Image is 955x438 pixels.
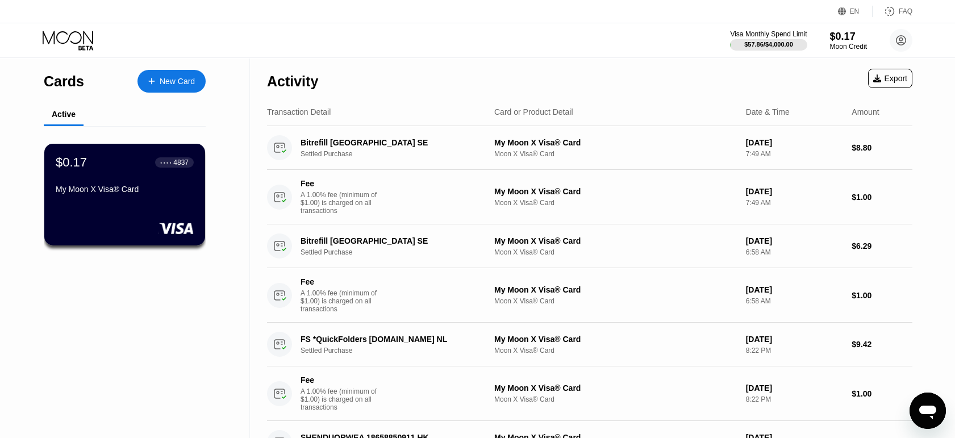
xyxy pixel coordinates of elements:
[899,7,912,15] div: FAQ
[746,383,843,393] div: [DATE]
[852,241,912,251] div: $6.29
[160,161,172,164] div: ● ● ● ●
[494,347,737,354] div: Moon X Visa® Card
[301,236,483,245] div: Bitrefill [GEOGRAPHIC_DATA] SE
[267,268,912,323] div: FeeA 1.00% fee (minimum of $1.00) is charged on all transactionsMy Moon X Visa® CardMoon X Visa® ...
[56,185,194,194] div: My Moon X Visa® Card
[494,383,737,393] div: My Moon X Visa® Card
[852,143,912,152] div: $8.80
[301,191,386,215] div: A 1.00% fee (minimum of $1.00) is charged on all transactions
[301,387,386,411] div: A 1.00% fee (minimum of $1.00) is charged on all transactions
[494,199,737,207] div: Moon X Visa® Card
[746,248,843,256] div: 6:58 AM
[746,347,843,354] div: 8:22 PM
[730,30,807,51] div: Visa Monthly Spend Limit$57.86/$4,000.00
[44,73,84,90] div: Cards
[746,138,843,147] div: [DATE]
[494,248,737,256] div: Moon X Visa® Card
[852,291,912,300] div: $1.00
[852,107,879,116] div: Amount
[852,340,912,349] div: $9.42
[301,138,483,147] div: Bitrefill [GEOGRAPHIC_DATA] SE
[746,199,843,207] div: 7:49 AM
[301,335,483,344] div: FS *QuickFolders [DOMAIN_NAME] NL
[494,236,737,245] div: My Moon X Visa® Card
[301,248,497,256] div: Settled Purchase
[494,335,737,344] div: My Moon X Visa® Card
[494,138,737,147] div: My Moon X Visa® Card
[873,6,912,17] div: FAQ
[746,236,843,245] div: [DATE]
[267,107,331,116] div: Transaction Detail
[44,144,205,245] div: $0.17● ● ● ●4837My Moon X Visa® Card
[746,187,843,196] div: [DATE]
[301,289,386,313] div: A 1.00% fee (minimum of $1.00) is charged on all transactions
[746,335,843,344] div: [DATE]
[301,179,380,188] div: Fee
[852,389,912,398] div: $1.00
[746,107,790,116] div: Date & Time
[850,7,860,15] div: EN
[52,110,76,119] div: Active
[746,285,843,294] div: [DATE]
[267,73,318,90] div: Activity
[267,323,912,366] div: FS *QuickFolders [DOMAIN_NAME] NLSettled PurchaseMy Moon X Visa® CardMoon X Visa® Card[DATE]8:22 ...
[744,41,793,48] div: $57.86 / $4,000.00
[494,285,737,294] div: My Moon X Visa® Card
[267,170,912,224] div: FeeA 1.00% fee (minimum of $1.00) is charged on all transactionsMy Moon X Visa® CardMoon X Visa® ...
[267,366,912,421] div: FeeA 1.00% fee (minimum of $1.00) is charged on all transactionsMy Moon X Visa® CardMoon X Visa® ...
[301,150,497,158] div: Settled Purchase
[301,376,380,385] div: Fee
[746,150,843,158] div: 7:49 AM
[494,395,737,403] div: Moon X Visa® Card
[137,70,206,93] div: New Card
[873,74,907,83] div: Export
[267,224,912,268] div: Bitrefill [GEOGRAPHIC_DATA] SESettled PurchaseMy Moon X Visa® CardMoon X Visa® Card[DATE]6:58 AM$...
[746,395,843,403] div: 8:22 PM
[730,30,807,38] div: Visa Monthly Spend Limit
[830,43,867,51] div: Moon Credit
[494,150,737,158] div: Moon X Visa® Card
[868,69,912,88] div: Export
[173,158,189,166] div: 4837
[301,277,380,286] div: Fee
[910,393,946,429] iframe: Button to launch messaging window
[301,347,497,354] div: Settled Purchase
[160,77,195,86] div: New Card
[830,31,867,51] div: $0.17Moon Credit
[494,187,737,196] div: My Moon X Visa® Card
[830,31,867,43] div: $0.17
[56,155,87,170] div: $0.17
[494,107,573,116] div: Card or Product Detail
[746,297,843,305] div: 6:58 AM
[852,193,912,202] div: $1.00
[494,297,737,305] div: Moon X Visa® Card
[838,6,873,17] div: EN
[267,126,912,170] div: Bitrefill [GEOGRAPHIC_DATA] SESettled PurchaseMy Moon X Visa® CardMoon X Visa® Card[DATE]7:49 AM$...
